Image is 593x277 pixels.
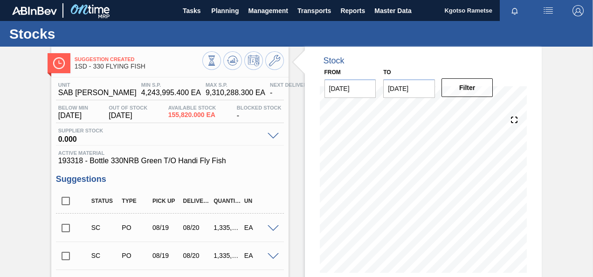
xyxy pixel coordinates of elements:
span: MIN S.P. [141,82,201,88]
span: 9,310,288.300 EA [206,89,265,97]
div: Quantity [211,198,244,204]
span: Management [248,5,288,16]
span: Reports [340,5,365,16]
span: [DATE] [109,111,147,120]
div: Suggestion Created [89,224,122,231]
span: 4,243,995.400 EA [141,89,201,97]
button: Notifications [500,4,530,17]
img: Ícone [53,57,65,69]
h1: Stocks [9,28,175,39]
label: From [324,69,341,76]
div: 08/19/2025 [150,252,183,259]
span: Suggestion Created [75,56,202,62]
span: Next Delivery [270,82,310,88]
button: Filter [441,78,493,97]
button: Update Chart [223,51,242,70]
span: [DATE] [58,111,88,120]
input: mm/dd/yyyy [324,79,376,98]
button: Stocks Overview [202,51,221,70]
span: 155,820.000 EA [168,111,216,118]
span: Planning [211,5,239,16]
div: Stock [324,56,345,66]
div: Suggestion Created [89,252,122,259]
img: userActions [543,5,554,16]
div: Type [119,198,152,204]
span: Blocked Stock [237,105,282,111]
span: MAX S.P. [206,82,265,88]
span: Active Material [58,150,282,156]
div: Status [89,198,122,204]
div: 08/19/2025 [150,224,183,231]
div: Purchase order [119,224,152,231]
img: TNhmsLtSVTkK8tSr43FrP2fwEKptu5GPRR3wAAAABJRU5ErkJggg== [12,7,57,15]
img: Logout [572,5,584,16]
div: - [268,82,313,97]
div: UN [242,198,275,204]
div: EA [242,224,275,231]
span: 0.000 [58,133,263,143]
div: Delivery [181,198,214,204]
span: Out Of Stock [109,105,147,111]
div: Pick up [150,198,183,204]
span: Unit [58,82,137,88]
div: - [234,105,284,120]
span: Below Min [58,105,88,111]
div: 1,335,600.000 [211,224,244,231]
button: Schedule Inventory [244,51,263,70]
span: Supplier Stock [58,128,263,133]
span: Available Stock [168,105,216,111]
h3: Suggestions [56,174,284,184]
div: 08/20/2025 [181,224,214,231]
div: 1,335,600.000 [211,252,244,259]
span: Tasks [181,5,202,16]
span: Master Data [374,5,411,16]
span: SAB [PERSON_NAME] [58,89,137,97]
span: 193318 - Bottle 330NRB Green T/O Handi Fly Fish [58,157,282,165]
input: mm/dd/yyyy [383,79,435,98]
button: Go to Master Data / General [265,51,284,70]
label: to [383,69,391,76]
span: Transports [297,5,331,16]
div: EA [242,252,275,259]
div: 08/20/2025 [181,252,214,259]
div: Purchase order [119,252,152,259]
span: 1SD - 330 FLYING FISH [75,63,202,70]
